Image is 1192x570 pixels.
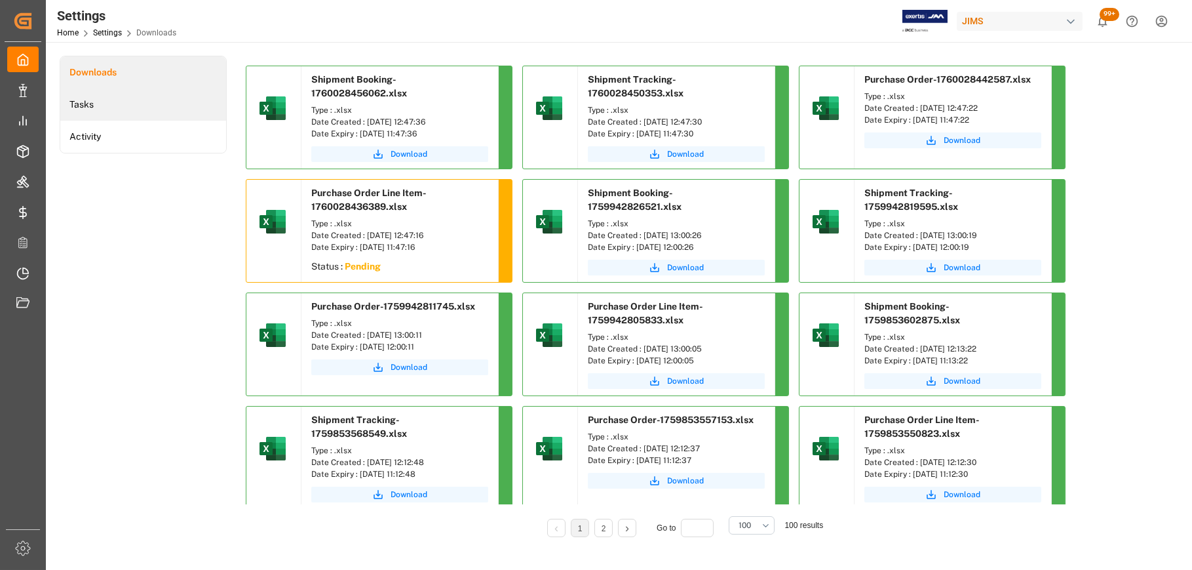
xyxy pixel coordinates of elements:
button: Download [864,487,1041,502]
span: Purchase Order Line Item-1760028436389.xlsx [311,188,427,212]
a: 2 [602,524,606,533]
button: Download [588,260,765,275]
span: Purchase Order-1760028442587.xlsx [864,74,1031,85]
span: Shipment Tracking-1760028450353.xlsx [588,74,683,98]
img: microsoft-excel-2019--v1.png [533,319,565,351]
span: 99+ [1100,8,1119,21]
div: Type : .xlsx [311,317,488,329]
div: Type : .xlsx [864,331,1041,343]
li: Previous Page [547,519,566,537]
a: Tasks [60,89,226,121]
button: Download [864,373,1041,389]
span: Purchase Order-1759853557153.xlsx [588,415,754,425]
span: Download [944,134,980,146]
a: Download [864,132,1041,148]
sapn: Pending [345,261,381,272]
div: Settings [57,6,176,26]
div: Date Created : [DATE] 13:00:11 [311,329,488,341]
span: Download [391,489,427,500]
div: Type : .xlsx [588,218,765,230]
a: Download [588,473,765,489]
div: Type : .xlsx [864,91,1041,102]
div: Date Created : [DATE] 12:47:22 [864,102,1041,114]
div: Date Created : [DATE] 12:47:30 [588,116,765,128]
div: Status : [301,256,498,280]
span: Download [391,361,427,373]
span: Shipment Booking-1760028456062.xlsx [311,74,407,98]
span: Download [944,375,980,387]
div: Date Expiry : [DATE] 11:12:30 [864,468,1041,480]
button: Download [311,359,488,375]
a: Downloads [60,56,226,89]
img: Exertis%20JAM%20-%20Email%20Logo.jpg_1722504956.jpg [902,10,948,33]
span: Download [667,475,704,487]
div: Date Expiry : [DATE] 11:12:37 [588,455,765,466]
div: Type : .xlsx [864,218,1041,230]
img: microsoft-excel-2019--v1.png [533,92,565,124]
div: Type : .xlsx [311,218,488,230]
span: Shipment Booking-1759853602875.xlsx [864,301,960,325]
span: Download [944,262,980,274]
div: Date Expiry : [DATE] 11:12:48 [311,468,488,480]
img: microsoft-excel-2019--v1.png [533,206,565,237]
button: JIMS [957,9,1088,33]
span: Download [667,375,704,387]
div: Type : .xlsx [311,445,488,457]
span: Download [667,148,704,160]
button: Download [588,146,765,162]
div: Date Expiry : [DATE] 12:00:26 [588,241,765,253]
span: 100 [739,519,751,531]
div: Type : .xlsx [588,331,765,343]
button: Help Center [1117,7,1147,36]
button: Download [864,260,1041,275]
li: Next Page [618,519,636,537]
div: Date Expiry : [DATE] 12:00:05 [588,355,765,367]
div: Date Expiry : [DATE] 11:47:16 [311,241,488,253]
div: Date Created : [DATE] 12:12:37 [588,443,765,455]
div: Type : .xlsx [588,431,765,443]
span: Purchase Order Line Item-1759942805833.xlsx [588,301,703,325]
div: Date Created : [DATE] 13:00:19 [864,230,1041,241]
div: Date Expiry : [DATE] 12:00:19 [864,241,1041,253]
li: 2 [594,519,613,537]
div: Go to [657,519,719,537]
button: Download [311,487,488,502]
span: Download [667,262,704,274]
li: 1 [571,519,589,537]
span: 100 results [784,521,823,530]
div: Date Expiry : [DATE] 11:47:22 [864,114,1041,126]
img: microsoft-excel-2019--v1.png [257,92,288,124]
span: Download [391,148,427,160]
span: Download [944,489,980,500]
div: Date Created : [DATE] 12:47:36 [311,116,488,128]
div: Date Expiry : [DATE] 11:47:30 [588,128,765,140]
button: Download [588,373,765,389]
div: Type : .xlsx [588,104,765,116]
div: Date Created : [DATE] 13:00:26 [588,230,765,241]
div: Type : .xlsx [311,104,488,116]
img: microsoft-excel-2019--v1.png [257,319,288,351]
li: Activity [60,121,226,153]
img: microsoft-excel-2019--v1.png [810,433,841,464]
img: microsoft-excel-2019--v1.png [810,92,841,124]
div: Date Expiry : [DATE] 11:13:22 [864,355,1041,367]
a: 1 [578,524,583,533]
span: Purchase Order Line Item-1759853550823.xlsx [864,415,980,439]
img: microsoft-excel-2019--v1.png [810,319,841,351]
img: microsoft-excel-2019--v1.png [810,206,841,237]
span: Shipment Booking-1759942826521.xlsx [588,188,682,212]
div: JIMS [957,12,1083,31]
button: Download [311,146,488,162]
span: Purchase Order-1759942811745.xlsx [311,301,475,312]
button: show 103 new notifications [1088,7,1117,36]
